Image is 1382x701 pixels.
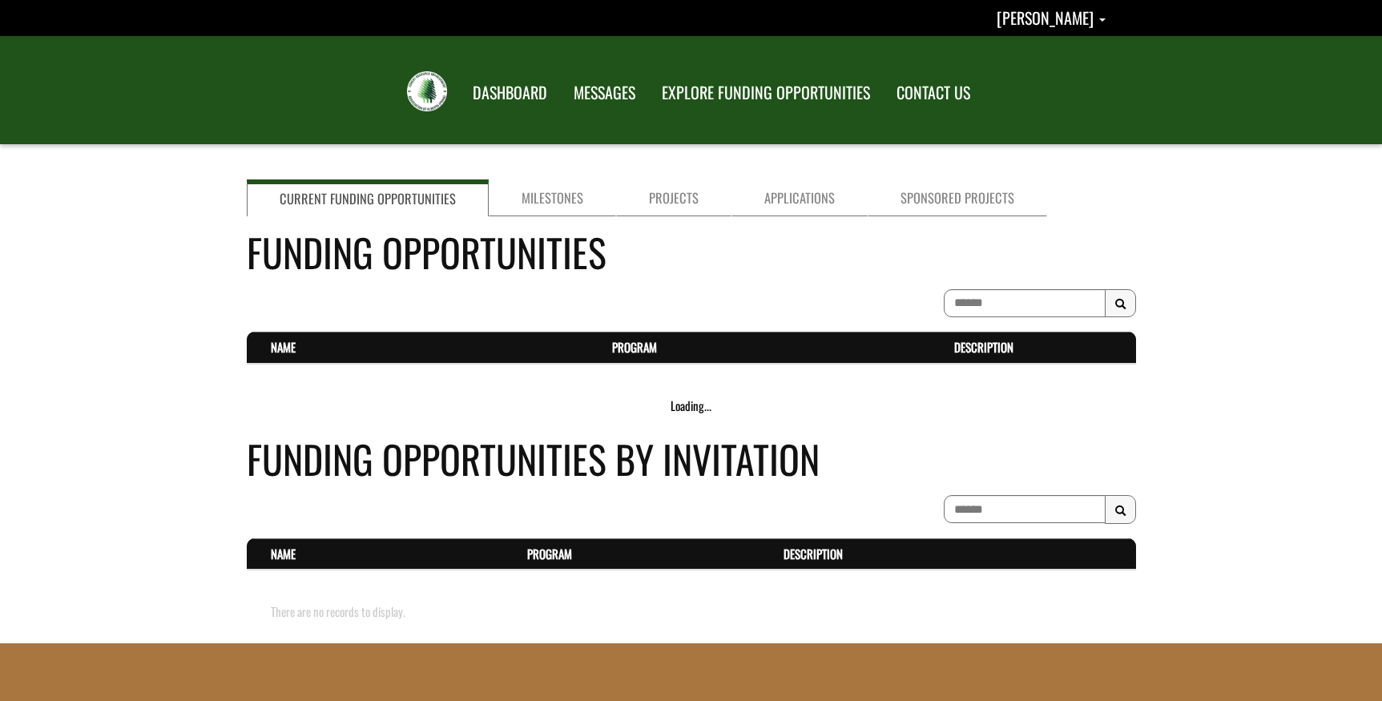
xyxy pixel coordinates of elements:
a: DASHBOARD [461,73,559,113]
th: Actions [1102,538,1136,570]
div: Loading... [247,397,1136,414]
button: Search Results [1105,289,1136,318]
a: EXPLORE FUNDING OPPORTUNITIES [650,73,882,113]
a: Program [527,545,572,562]
a: Name [271,545,296,562]
span: [PERSON_NAME] [997,6,1094,30]
a: Description [954,338,1013,356]
a: Milestones [489,179,616,216]
a: Current Funding Opportunities [247,179,489,216]
a: Program [612,338,657,356]
nav: Main Navigation [458,68,982,113]
input: To search on partial text, use the asterisk (*) wildcard character. [944,289,1106,317]
a: CONTACT US [884,73,982,113]
a: MESSAGES [562,73,647,113]
h4: Funding Opportunities By Invitation [247,430,1136,487]
a: Name [271,338,296,356]
div: There are no records to display. [247,603,1136,620]
a: Description [784,545,843,562]
a: Applications [731,179,868,216]
img: FRIAA Submissions Portal [407,71,447,111]
a: Projects [616,179,731,216]
h4: Funding Opportunities [247,224,1136,280]
a: Shannon Sexsmith [997,6,1106,30]
button: Search Results [1105,495,1136,524]
input: To search on partial text, use the asterisk (*) wildcard character. [944,495,1106,523]
a: Sponsored Projects [868,179,1047,216]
